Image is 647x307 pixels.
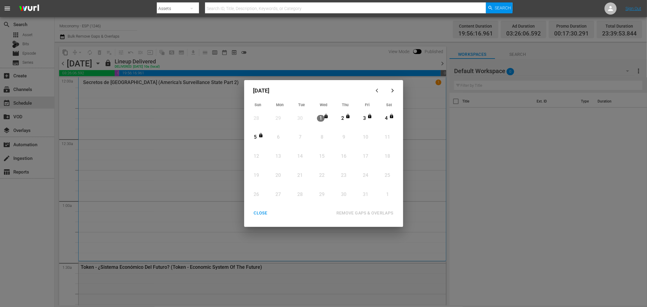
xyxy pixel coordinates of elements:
[342,103,349,107] span: Thu
[384,153,391,160] div: 18
[253,191,260,198] div: 26
[340,172,348,179] div: 23
[362,172,369,179] div: 24
[252,134,259,141] div: 5
[362,153,369,160] div: 17
[340,191,348,198] div: 30
[318,153,326,160] div: 15
[253,115,260,122] div: 28
[318,172,326,179] div: 22
[296,172,304,179] div: 21
[361,115,368,122] div: 3
[318,134,326,141] div: 8
[384,134,391,141] div: 11
[275,115,282,122] div: 29
[382,115,390,122] div: 4
[276,103,284,107] span: Mon
[253,172,260,179] div: 19
[386,103,392,107] span: Sat
[318,191,326,198] div: 29
[339,115,346,122] div: 2
[296,115,304,122] div: 30
[317,115,325,122] div: 1
[365,103,369,107] span: Fri
[255,103,261,107] span: Sun
[320,103,327,107] span: Wed
[249,209,272,217] div: CLOSE
[4,5,11,12] span: menu
[362,191,369,198] div: 31
[384,191,391,198] div: 1
[247,101,400,204] div: Month View
[253,153,260,160] div: 12
[384,172,391,179] div: 25
[275,191,282,198] div: 27
[275,172,282,179] div: 20
[275,134,282,141] div: 6
[275,153,282,160] div: 13
[15,2,44,16] img: ans4CAIJ8jUAAAAAAAAAAAAAAAAAAAAAAAAgQb4GAAAAAAAAAAAAAAAAAAAAAAAAJMjXAAAAAAAAAAAAAAAAAAAAAAAAgAT5G...
[296,134,304,141] div: 7
[296,191,304,198] div: 28
[247,207,275,219] button: CLOSE
[296,153,304,160] div: 14
[247,83,371,98] div: [DATE]
[362,134,369,141] div: 10
[298,103,305,107] span: Tue
[625,6,641,11] a: Sign Out
[495,2,511,13] span: Search
[340,153,348,160] div: 16
[340,134,348,141] div: 9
